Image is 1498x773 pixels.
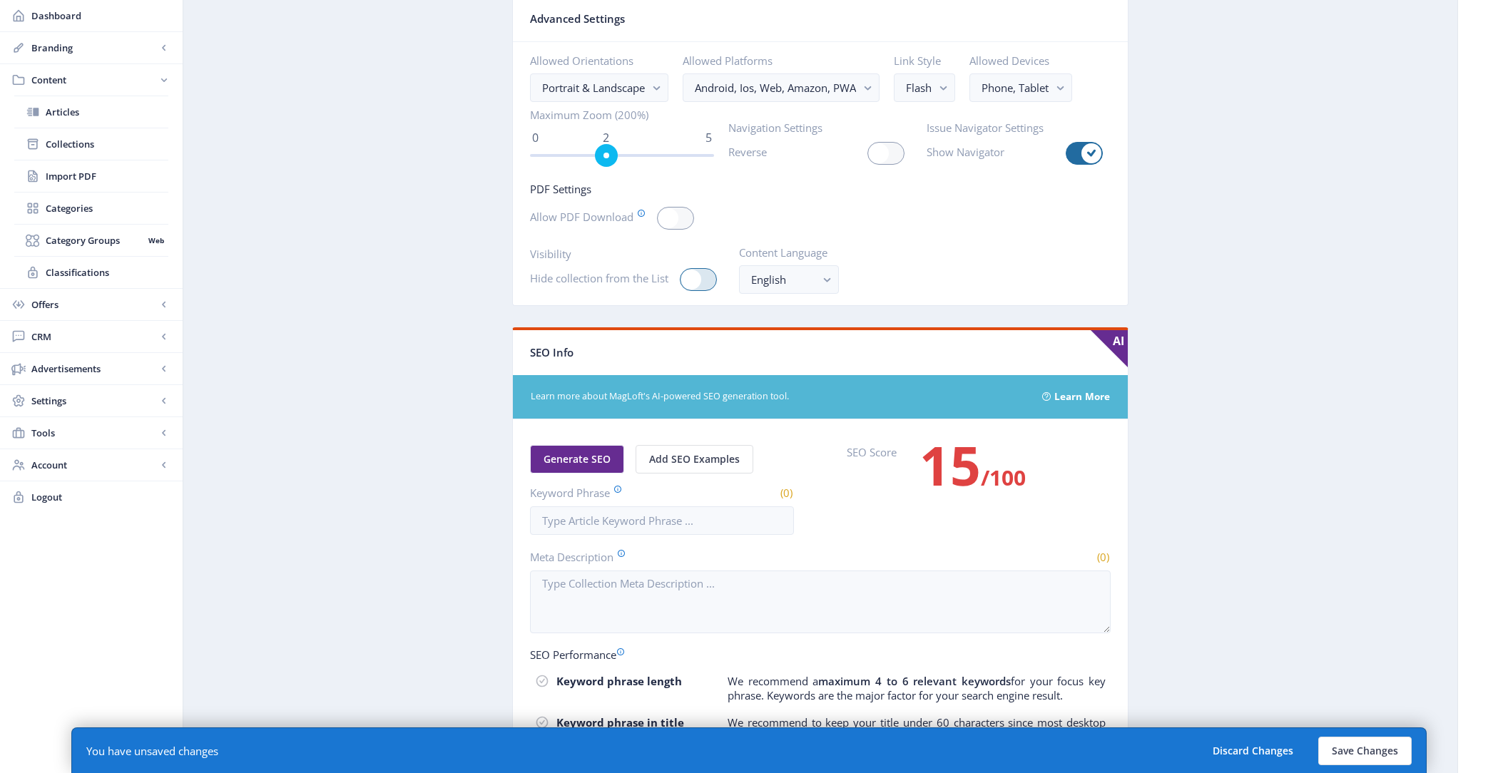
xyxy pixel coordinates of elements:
b: maximum 4 to 6 relevant keywords [818,674,1011,688]
span: Account [31,458,157,472]
span: 2 [601,130,611,145]
a: Category GroupsWeb [14,225,168,256]
span: Advertisements [31,362,157,376]
label: SEO Score [847,445,897,513]
span: Settings [31,394,157,408]
span: Add SEO Examples [649,454,740,465]
ngx-slider: ngx-slider [530,154,714,157]
button: Generate SEO [530,445,624,473]
div: Flash [906,79,932,96]
button: Add SEO Examples [636,445,753,473]
span: 0 [530,130,541,145]
h3: /100 [919,451,1026,492]
a: Articles [14,96,168,128]
span: Visibility [530,247,725,261]
span: Classifications [46,265,168,280]
span: Tools [31,426,157,440]
label: Allow PDF Download [530,207,646,227]
label: Content Language [739,245,827,260]
a: Import PDF [14,160,168,192]
label: Meta Description [530,549,815,565]
button: Flash [894,73,955,102]
span: Offers [31,297,157,312]
span: Maximum Zoom (200%) [530,108,714,122]
span: Generate SEO [544,454,611,465]
strong: Keyword phrase in title [556,715,684,730]
span: Navigation Settings [728,121,912,135]
span: (0) [778,486,794,500]
span: ngx-slider [595,144,618,167]
p: We recommend a for your focus key phrase. Keywords are the major factor for your search engine re... [728,674,1106,702]
label: Hide collection from the List [530,268,668,288]
a: Categories [14,193,168,224]
nb-badge: Web [143,233,168,247]
p: We recommend to keep your title under 60 characters since most desktop and mobile browsers are ab... [728,715,1106,758]
div: Advanced Settings [530,8,1111,30]
div: SEO Performance [530,647,1111,662]
div: English [751,271,815,288]
label: Link Style [894,53,944,68]
a: Collections [14,128,168,160]
button: Save Changes [1318,737,1412,765]
span: Collections [46,137,168,151]
input: Type Article Keyword Phrase ... [530,506,794,535]
span: 5 [703,130,714,145]
span: Logout [31,490,171,504]
strong: Keyword phrase length [556,674,682,688]
button: Phone, Tablet [969,73,1072,102]
label: Keyword Phrase [530,485,656,501]
label: Allowed Platforms [683,53,868,68]
span: Articles [46,105,168,119]
span: AI [1091,330,1128,367]
span: Learn more about MagLoft's AI-powered SEO generation tool. [531,390,1025,404]
button: Discard Changes [1199,737,1307,765]
label: Allowed Orientations [530,53,657,68]
span: Branding [31,41,157,55]
span: Issue Navigator Settings [927,121,1111,135]
span: Import PDF [46,169,168,183]
span: Content [31,73,157,87]
span: PDF Settings [530,182,702,196]
button: Portrait & Landscape [530,73,668,102]
label: Reverse [728,142,767,162]
label: Allowed Devices [969,53,1061,68]
div: Portrait & Landscape [542,79,645,96]
nb-select-label: Android, Ios, Web, Amazon, PWA [695,79,856,96]
div: You have unsaved changes [86,744,218,758]
span: (0) [1095,550,1111,564]
span: 15 [919,429,981,501]
button: Android, Ios, Web, Amazon, PWA [683,73,880,102]
nb-select-label: Phone, Tablet [982,79,1049,96]
span: Categories [46,201,168,215]
button: English [739,265,839,294]
span: Category Groups [46,233,143,247]
label: Show Navigator [927,142,1004,162]
span: SEO Info [530,345,574,359]
span: CRM [31,329,157,344]
a: Learn More [1054,386,1110,408]
a: Classifications [14,257,168,288]
span: Dashboard [31,9,171,23]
